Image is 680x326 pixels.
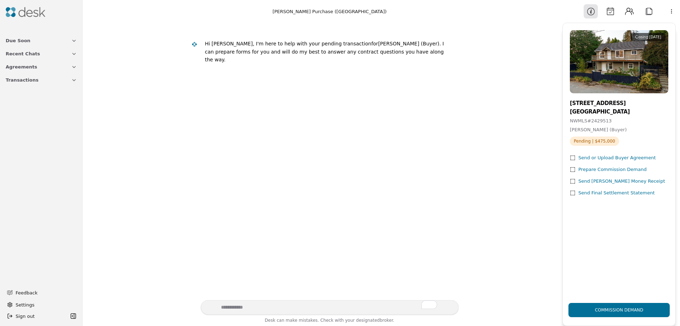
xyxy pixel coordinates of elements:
[6,37,30,44] span: Due Soon
[570,127,627,132] span: [PERSON_NAME] (Buyer)
[570,154,656,162] button: Send or Upload Buyer Agreement
[6,63,37,71] span: Agreements
[4,299,78,310] button: Settings
[631,33,665,41] div: Closing [DATE]
[578,166,647,173] div: Prepare Commission Demand
[201,300,459,315] textarea: To enrich screen reader interactions, please activate Accessibility in Grammarly extension settings
[1,47,81,60] button: Recent Chats
[1,34,81,47] button: Due Soon
[16,301,34,309] span: Settings
[371,41,378,46] div: for
[578,189,655,197] div: Send Final Settlement Statement
[570,107,668,116] div: [GEOGRAPHIC_DATA]
[4,310,68,322] button: Sign out
[205,41,444,62] div: . I can prepare forms for you and will do my best to answer any contract questions you have along...
[6,76,39,84] span: Transactions
[1,60,81,73] button: Agreements
[570,99,668,107] div: [STREET_ADDRESS]
[356,318,380,323] span: designated
[589,298,649,322] div: Commission Demand
[191,42,197,48] img: Desk
[205,40,453,64] div: [PERSON_NAME] (Buyer)
[570,137,619,146] span: Pending | $475,000
[16,313,35,320] span: Sign out
[570,30,668,93] img: Property
[3,286,77,299] button: Feedback
[570,117,668,125] div: NWMLS # 2429513
[1,73,81,87] button: Transactions
[578,154,656,162] div: Send or Upload Buyer Agreement
[16,289,73,297] span: Feedback
[272,8,386,15] div: [PERSON_NAME] Purchase ([GEOGRAPHIC_DATA])
[6,7,45,17] img: Desk
[578,178,665,185] div: Send [PERSON_NAME] Money Receipt
[205,41,372,46] div: Hi [PERSON_NAME], I'm here to help with your pending transaction
[201,317,459,326] div: Desk can make mistakes. Check with your broker.
[568,303,670,317] button: Commission Demand
[6,50,40,57] span: Recent Chats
